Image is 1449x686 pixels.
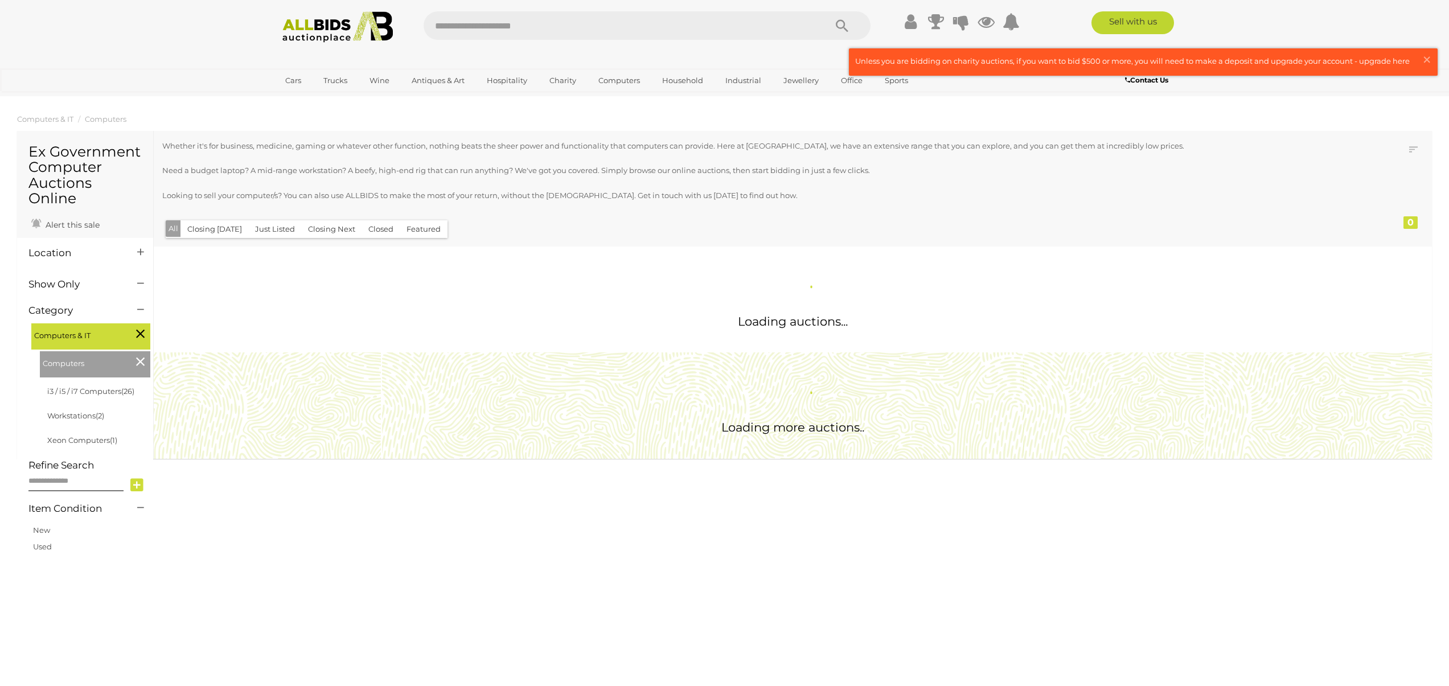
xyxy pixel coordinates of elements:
[33,542,52,551] a: Used
[738,314,848,328] span: Loading auctions...
[162,139,1310,153] p: Whether it's for business, medicine, gaming or whatever other function, nothing beats the sheer p...
[33,525,50,535] a: New
[1091,11,1174,34] a: Sell with us
[1403,216,1418,229] div: 0
[362,71,397,90] a: Wine
[1422,48,1432,71] span: ×
[28,279,120,290] h4: Show Only
[162,189,1310,202] p: Looking to sell your computer/s? You can also use ALLBIDS to make the most of your return, withou...
[166,220,181,237] button: All
[834,71,870,90] a: Office
[655,71,711,90] a: Household
[47,387,134,396] a: i3 / i5 / i7 Computers(26)
[248,220,302,238] button: Just Listed
[121,387,134,396] span: (26)
[278,90,373,109] a: [GEOGRAPHIC_DATA]
[28,215,102,232] a: Alert this sale
[718,71,769,90] a: Industrial
[47,411,104,420] a: Workstations(2)
[28,305,120,316] h4: Category
[721,420,864,434] span: Loading more auctions..
[17,114,73,124] a: Computers & IT
[28,460,150,471] h4: Refine Search
[404,71,472,90] a: Antiques & Art
[96,411,104,420] span: (2)
[28,503,120,514] h4: Item Condition
[28,144,142,207] h1: Ex Government Computer Auctions Online
[85,114,126,124] a: Computers
[814,11,871,40] button: Search
[110,436,117,445] span: (1)
[1125,74,1171,87] a: Contact Us
[278,71,309,90] a: Cars
[776,71,826,90] a: Jewellery
[180,220,249,238] button: Closing [DATE]
[542,71,584,90] a: Charity
[362,220,400,238] button: Closed
[43,354,128,370] span: Computers
[47,436,117,445] a: Xeon Computers(1)
[591,71,647,90] a: Computers
[34,326,120,342] span: Computers & IT
[1125,76,1168,84] b: Contact Us
[400,220,448,238] button: Featured
[43,220,100,230] span: Alert this sale
[276,11,400,43] img: Allbids.com.au
[316,71,355,90] a: Trucks
[479,71,535,90] a: Hospitality
[162,164,1310,177] p: Need a budget laptop? A mid-range workstation? A beefy, high-end rig that can run anything? We've...
[877,71,916,90] a: Sports
[28,248,120,258] h4: Location
[301,220,362,238] button: Closing Next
